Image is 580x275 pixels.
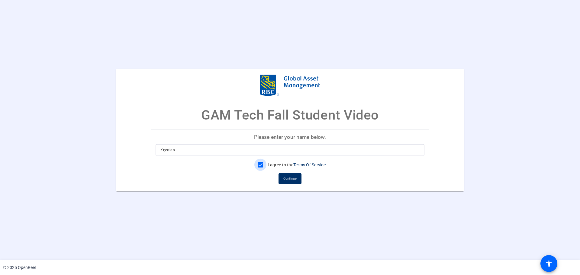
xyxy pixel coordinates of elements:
img: company-logo [260,75,320,96]
span: Continue [283,174,297,183]
p: Please enter your name below. [151,130,429,144]
button: Continue [279,173,301,184]
mat-icon: accessibility [545,260,553,267]
div: © 2025 OpenReel [3,264,36,271]
label: I agree to the [266,162,326,168]
a: Terms Of Service [293,162,326,167]
p: GAM Tech Fall Student Video [201,105,379,125]
input: Enter your name [160,146,420,154]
